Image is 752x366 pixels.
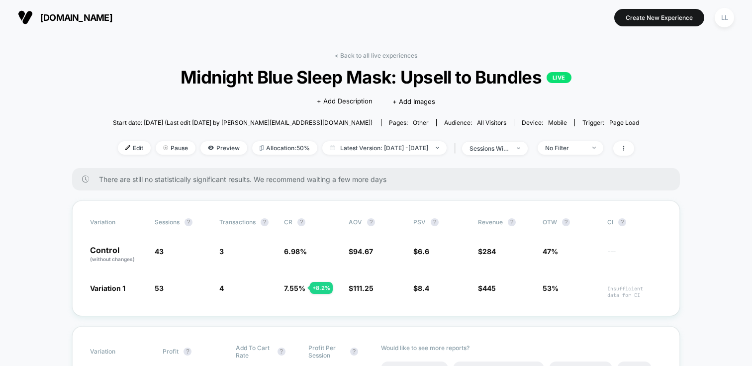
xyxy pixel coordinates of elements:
[90,218,145,226] span: Variation
[163,348,179,355] span: Profit
[418,247,429,256] span: 6.6
[99,175,660,183] span: There are still no statistically significant results. We recommend waiting a few more days
[113,119,373,126] span: Start date: [DATE] (Last edit [DATE] by [PERSON_NAME][EMAIL_ADDRESS][DOMAIN_NAME])
[413,284,429,292] span: $
[413,247,429,256] span: $
[163,145,168,150] img: end
[607,218,662,226] span: CI
[614,9,704,26] button: Create New Experience
[90,246,145,263] p: Control
[349,218,362,226] span: AOV
[90,344,145,359] span: Variation
[444,119,506,126] div: Audience:
[478,247,496,256] span: $
[260,145,264,151] img: rebalance
[508,218,516,226] button: ?
[156,141,195,155] span: Pause
[607,249,662,263] span: ---
[543,218,597,226] span: OTW
[582,119,639,126] div: Trigger:
[284,218,292,226] span: CR
[562,218,570,226] button: ?
[609,119,639,126] span: Page Load
[607,285,662,298] span: Insufficient data for CI
[547,72,571,83] p: LIVE
[349,284,374,292] span: $
[413,218,426,226] span: PSV
[392,97,435,105] span: + Add Images
[261,218,269,226] button: ?
[125,145,130,150] img: edit
[310,282,333,294] div: + 8.2 %
[482,284,496,292] span: 445
[514,119,574,126] span: Device:
[618,218,626,226] button: ?
[236,344,273,359] span: Add To Cart Rate
[322,141,447,155] span: Latest Version: [DATE] - [DATE]
[452,141,462,156] span: |
[284,247,307,256] span: 6.98 %
[90,284,125,292] span: Variation 1
[715,8,734,27] div: LL
[592,147,596,149] img: end
[219,247,224,256] span: 3
[284,284,305,292] span: 7.55 %
[431,218,439,226] button: ?
[381,344,662,352] p: Would like to see more reports?
[353,284,374,292] span: 111.25
[15,9,115,25] button: [DOMAIN_NAME]
[367,218,375,226] button: ?
[543,284,559,292] span: 53%
[349,247,373,256] span: $
[90,256,135,262] span: (without changes)
[18,10,33,25] img: Visually logo
[548,119,567,126] span: mobile
[278,348,285,356] button: ?
[543,247,558,256] span: 47%
[545,144,585,152] div: No Filter
[482,247,496,256] span: 284
[155,218,180,226] span: Sessions
[517,147,520,149] img: end
[252,141,317,155] span: Allocation: 50%
[308,344,345,359] span: Profit Per Session
[335,52,417,59] a: < Back to all live experiences
[185,218,192,226] button: ?
[139,67,613,88] span: Midnight Blue Sleep Mask: Upsell to Bundles
[219,218,256,226] span: Transactions
[470,145,509,152] div: sessions with impression
[40,12,112,23] span: [DOMAIN_NAME]
[436,147,439,149] img: end
[118,141,151,155] span: Edit
[712,7,737,28] button: LL
[353,247,373,256] span: 94.67
[478,284,496,292] span: $
[219,284,224,292] span: 4
[155,247,164,256] span: 43
[330,145,335,150] img: calendar
[155,284,164,292] span: 53
[413,119,429,126] span: other
[478,218,503,226] span: Revenue
[350,348,358,356] button: ?
[184,348,191,356] button: ?
[389,119,429,126] div: Pages:
[200,141,247,155] span: Preview
[418,284,429,292] span: 8.4
[477,119,506,126] span: All Visitors
[317,96,373,106] span: + Add Description
[297,218,305,226] button: ?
